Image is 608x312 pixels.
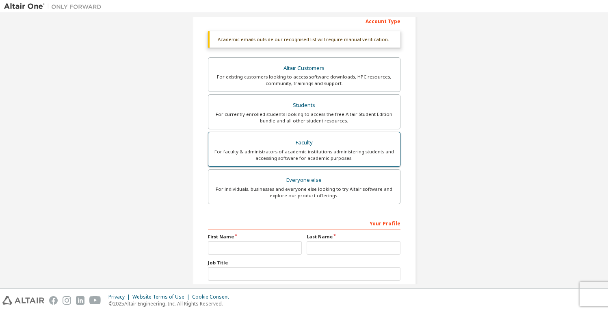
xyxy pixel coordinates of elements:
div: Cookie Consent [192,294,234,300]
img: facebook.svg [49,296,58,305]
label: Job Title [208,260,400,266]
img: youtube.svg [89,296,101,305]
div: For existing customers looking to access software downloads, HPC resources, community, trainings ... [213,74,395,87]
div: Privacy [108,294,132,300]
div: Altair Customers [213,63,395,74]
p: © 2025 Altair Engineering, Inc. All Rights Reserved. [108,300,234,307]
div: For faculty & administrators of academic institutions administering students and accessing softwa... [213,148,395,161]
img: linkedin.svg [76,296,84,305]
label: Last Name [307,233,400,240]
div: Your Profile [208,216,400,229]
div: For individuals, businesses and everyone else looking to try Altair software and explore our prod... [213,186,395,199]
img: instagram.svg [63,296,71,305]
div: Academic emails outside our recognised list will require manual verification. [208,31,400,48]
img: altair_logo.svg [2,296,44,305]
label: First Name [208,233,302,240]
div: Everyone else [213,175,395,186]
div: For currently enrolled students looking to access the free Altair Student Edition bundle and all ... [213,111,395,124]
div: Website Terms of Use [132,294,192,300]
div: Account Type [208,14,400,27]
img: Altair One [4,2,106,11]
div: Faculty [213,137,395,148]
div: Students [213,100,395,111]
